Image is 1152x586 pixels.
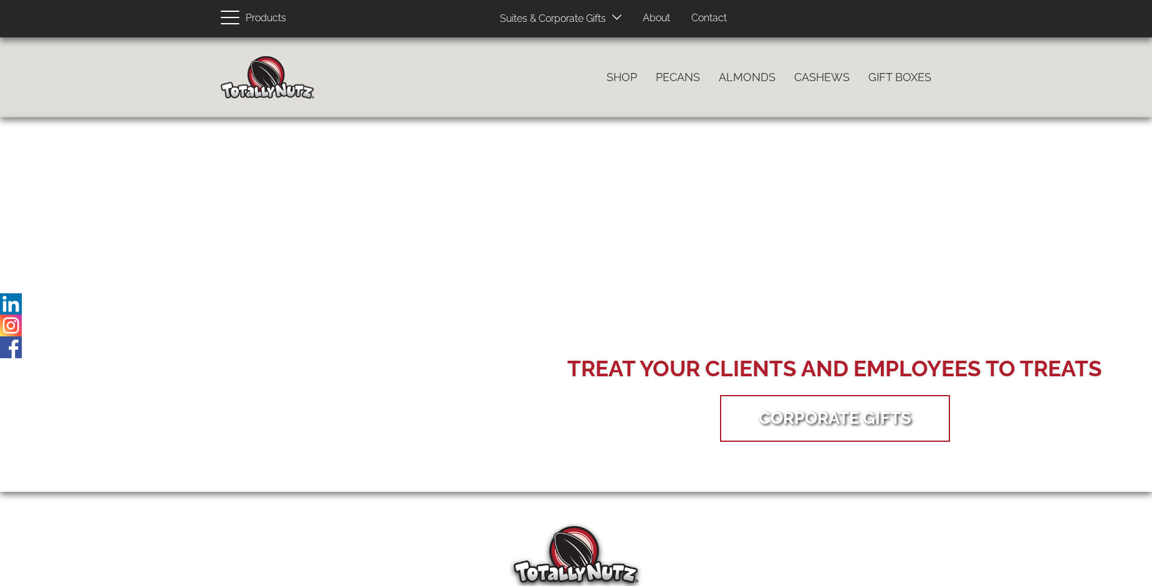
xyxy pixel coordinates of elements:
[859,64,941,90] a: Gift Boxes
[646,64,709,90] a: Pecans
[514,526,638,583] img: Totally Nutz Logo
[785,64,859,90] a: Cashews
[221,56,314,99] img: Home
[567,353,1102,384] div: Treat your Clients and Employees to Treats
[709,64,785,90] a: Almonds
[682,6,736,31] a: Contact
[633,6,679,31] a: About
[597,64,646,90] a: Shop
[246,9,286,27] span: Products
[740,398,930,437] a: Corporate Gifts
[491,7,610,31] a: Suites & Corporate Gifts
